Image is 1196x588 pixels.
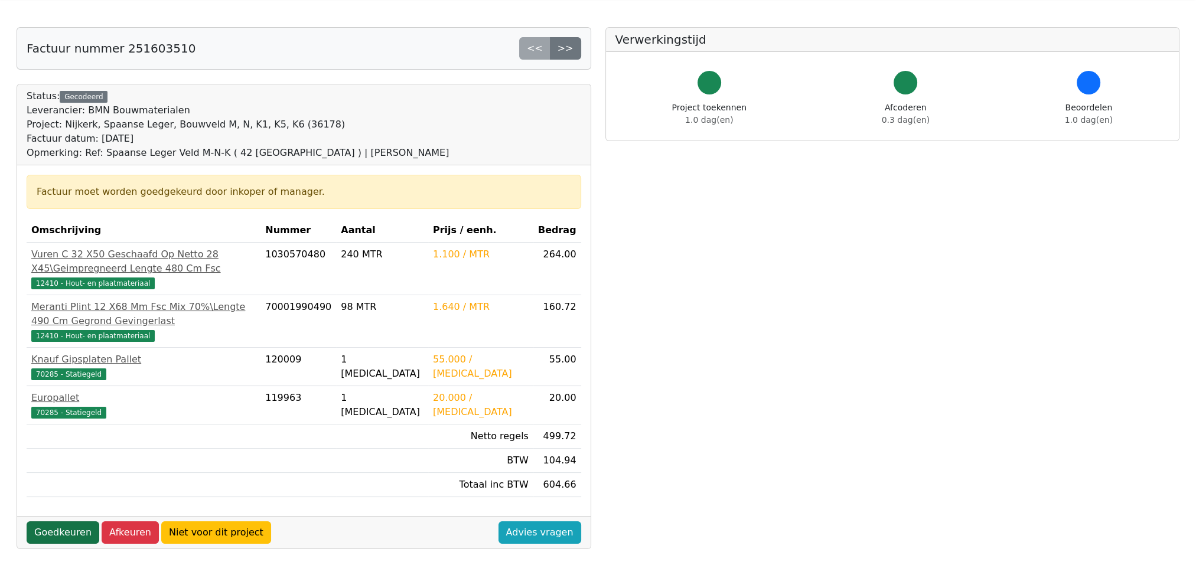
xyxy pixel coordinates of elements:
[433,247,529,262] div: 1.100 / MTR
[27,132,449,146] div: Factuur datum: [DATE]
[433,391,529,419] div: 20.000 / [MEDICAL_DATA]
[260,295,336,348] td: 70001990490
[533,424,581,449] td: 499.72
[882,102,930,126] div: Afcoderen
[341,300,423,314] div: 98 MTR
[31,300,256,342] a: Meranti Plint 12 X68 Mm Fsc Mix 70%\Lengte 490 Cm Gegrond Gevingerlast12410 - Hout- en plaatmater...
[31,352,256,367] div: Knauf Gipsplaten Pallet
[31,300,256,328] div: Meranti Plint 12 X68 Mm Fsc Mix 70%\Lengte 490 Cm Gegrond Gevingerlast
[533,243,581,295] td: 264.00
[615,32,1170,47] h5: Verwerkingstijd
[27,89,449,160] div: Status:
[1065,115,1113,125] span: 1.0 dag(en)
[882,115,930,125] span: 0.3 dag(en)
[533,218,581,243] th: Bedrag
[428,449,533,473] td: BTW
[533,348,581,386] td: 55.00
[27,521,99,544] a: Goedkeuren
[31,330,155,342] span: 12410 - Hout- en plaatmateriaal
[31,247,256,276] div: Vuren C 32 X50 Geschaafd Op Netto 28 X45\Geimpregneerd Lengte 480 Cm Fsc
[102,521,159,544] a: Afkeuren
[27,103,449,117] div: Leverancier: BMN Bouwmaterialen
[533,295,581,348] td: 160.72
[685,115,733,125] span: 1.0 dag(en)
[433,352,529,381] div: 55.000 / [MEDICAL_DATA]
[260,348,336,386] td: 120009
[433,300,529,314] div: 1.640 / MTR
[550,37,581,60] a: >>
[428,424,533,449] td: Netto regels
[498,521,581,544] a: Advies vragen
[27,117,449,132] div: Project: Nijkerk, Spaanse Leger, Bouwveld M, N, K1, K5, K6 (36178)
[31,352,256,381] a: Knauf Gipsplaten Pallet70285 - Statiegeld
[1065,102,1113,126] div: Beoordelen
[161,521,271,544] a: Niet voor dit project
[27,41,195,55] h5: Factuur nummer 251603510
[341,391,423,419] div: 1 [MEDICAL_DATA]
[336,218,428,243] th: Aantal
[341,352,423,381] div: 1 [MEDICAL_DATA]
[260,218,336,243] th: Nummer
[428,218,533,243] th: Prijs / eenh.
[31,368,106,380] span: 70285 - Statiegeld
[428,473,533,497] td: Totaal inc BTW
[260,386,336,424] td: 119963
[341,247,423,262] div: 240 MTR
[31,391,256,419] a: Europallet70285 - Statiegeld
[533,473,581,497] td: 604.66
[31,407,106,419] span: 70285 - Statiegeld
[260,243,336,295] td: 1030570480
[533,386,581,424] td: 20.00
[31,247,256,290] a: Vuren C 32 X50 Geschaafd Op Netto 28 X45\Geimpregneerd Lengte 480 Cm Fsc12410 - Hout- en plaatmat...
[533,449,581,473] td: 104.94
[27,146,449,160] div: Opmerking: Ref: Spaanse Leger Veld M-N-K ( 42 [GEOGRAPHIC_DATA] ) | [PERSON_NAME]
[37,185,571,199] div: Factuur moet worden goedgekeurd door inkoper of manager.
[31,391,256,405] div: Europallet
[672,102,747,126] div: Project toekennen
[31,277,155,289] span: 12410 - Hout- en plaatmateriaal
[60,91,107,103] div: Gecodeerd
[27,218,260,243] th: Omschrijving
